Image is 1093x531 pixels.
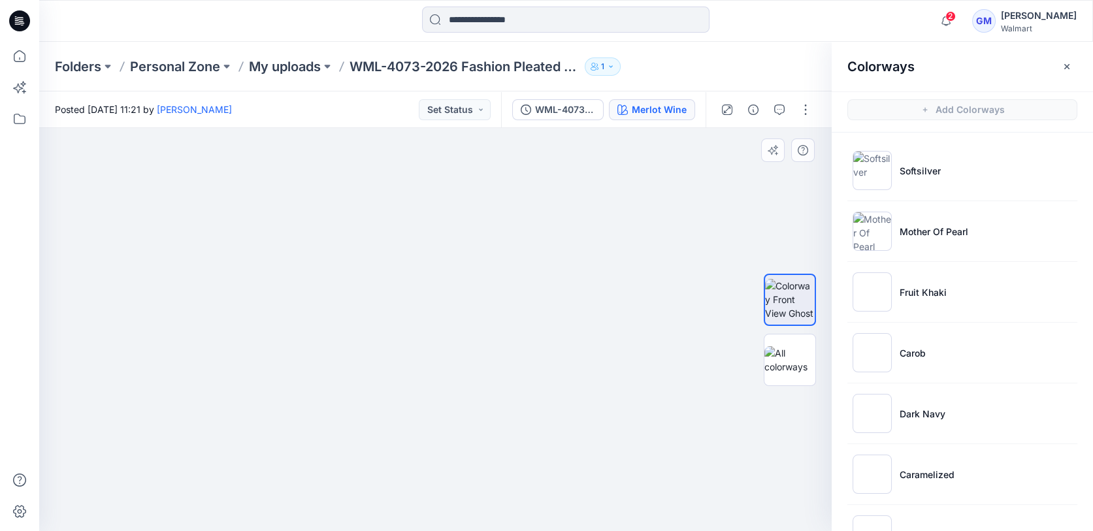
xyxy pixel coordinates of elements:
[1001,24,1077,33] div: Walmart
[765,279,815,320] img: Colorway Front View Ghost
[853,212,892,251] img: Mother Of Pearl
[609,99,695,120] button: Merlot Wine
[764,346,815,374] img: All colorways
[601,59,604,74] p: 1
[853,455,892,494] img: Caramelized
[900,407,945,421] p: Dark Navy
[535,103,595,117] div: WML-4073-2026 Fashion Pleated Pant_Full Colorway
[853,272,892,312] img: Fruit Khaki
[585,57,621,76] button: 1
[512,99,604,120] button: WML-4073-2026 Fashion Pleated Pant_Full Colorway
[130,57,220,76] a: Personal Zone
[972,9,996,33] div: GM
[157,104,232,115] a: [PERSON_NAME]
[1001,8,1077,24] div: [PERSON_NAME]
[743,99,764,120] button: Details
[55,57,101,76] a: Folders
[900,285,947,299] p: Fruit Khaki
[900,225,968,238] p: Mother Of Pearl
[900,346,926,360] p: Carob
[55,103,232,116] span: Posted [DATE] 11:21 by
[847,59,915,74] h2: Colorways
[945,11,956,22] span: 2
[350,57,579,76] p: WML-4073-2026 Fashion Pleated Pant
[632,103,687,117] div: Merlot Wine
[900,468,954,481] p: Caramelized
[249,57,321,76] a: My uploads
[900,164,941,178] p: Softsilver
[853,394,892,433] img: Dark Navy
[853,333,892,372] img: Carob
[853,151,892,190] img: Softsilver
